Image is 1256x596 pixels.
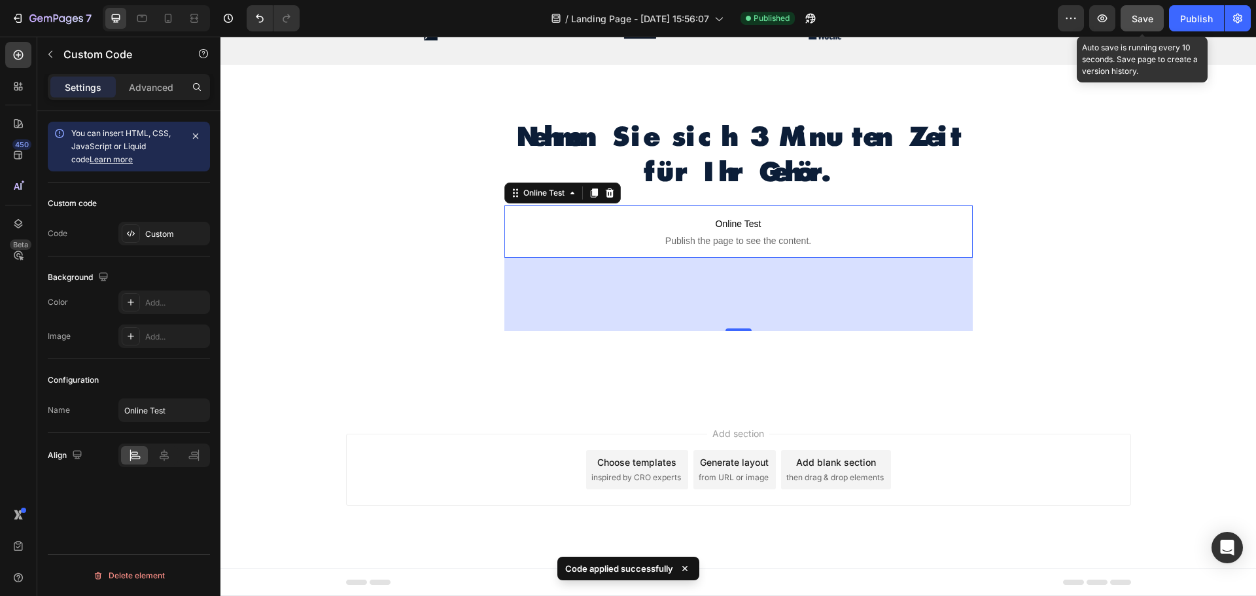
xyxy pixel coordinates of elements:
button: Publish [1169,5,1224,31]
span: Online Test [284,179,752,195]
h2: Nehmen Sie sich 3 Minuten Zeit für Ihr Gehör. [284,80,752,154]
span: from URL or image [478,435,548,447]
div: Add blank section [576,419,655,432]
span: You can insert HTML, CSS, JavaScript or Liquid code [71,128,171,164]
span: Published [754,12,790,24]
span: Save [1132,13,1153,24]
div: Generate layout [480,419,548,432]
div: 450 [12,139,31,150]
div: Background [48,269,111,287]
iframe: Design area [220,37,1256,596]
div: Beta [10,239,31,250]
div: Open Intercom Messenger [1212,532,1243,563]
span: Publish the page to see the content. [284,198,752,211]
p: 7 [86,10,92,26]
div: Choose templates [377,419,456,432]
a: Learn more [90,154,133,164]
div: Delete element [93,568,165,584]
span: inspired by CRO experts [371,435,461,447]
span: Landing Page - [DATE] 15:56:07 [571,12,709,26]
div: Custom [145,228,207,240]
span: / [565,12,568,26]
button: Delete element [48,565,210,586]
div: Align [48,447,85,465]
div: Image [48,330,71,342]
div: Name [48,404,70,416]
p: Code applied successfully [565,562,673,575]
div: Code [48,228,67,239]
p: Custom Code [63,46,175,62]
div: Publish [1180,12,1213,26]
p: Settings [65,80,101,94]
div: Custom code [48,198,97,209]
div: Online Test [300,150,347,162]
button: Save [1121,5,1164,31]
div: Add... [145,331,207,343]
div: Undo/Redo [247,5,300,31]
div: Add... [145,297,207,309]
div: Configuration [48,374,99,386]
span: Add section [487,390,549,404]
div: Color [48,296,68,308]
button: 7 [5,5,97,31]
span: then drag & drop elements [566,435,663,447]
p: Advanced [129,80,173,94]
